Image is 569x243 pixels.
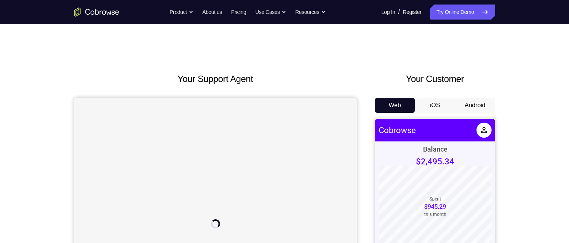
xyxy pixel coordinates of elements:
[170,5,193,20] button: Product
[430,5,495,20] a: Try Online Demo
[23,190,69,197] div: Bright Horizons
[74,72,357,86] h2: Your Support Agent
[375,72,495,86] h2: Your Customer
[23,213,55,220] div: British Gas
[48,26,73,34] p: Balance
[74,8,119,17] a: Go to the home page
[455,98,495,113] button: Android
[95,193,117,200] div: $626.90
[202,5,222,20] a: About us
[4,7,41,16] a: Cobrowse
[23,221,61,227] div: 2nd at 01:42 AM
[41,38,79,47] p: $2,495.34
[231,5,246,20] a: Pricing
[95,170,117,178] div: $170.68
[381,5,395,20] a: Log In
[23,167,38,175] div: Asda
[398,8,400,17] span: /
[23,175,64,181] div: [DATE] at 3:50 AM
[49,84,71,91] span: $945.29
[375,98,415,113] button: Web
[255,5,286,20] button: Use Cases
[49,77,71,98] div: Spent this month
[403,5,421,20] a: Register
[23,198,67,204] div: [DATE] at 12:07 AM
[295,5,326,20] button: Resources
[95,216,117,223] div: $147.71
[415,98,455,113] button: iOS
